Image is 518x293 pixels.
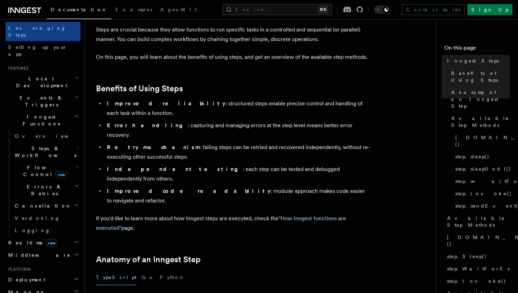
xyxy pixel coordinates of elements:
li: : structured steps enable precise control and handling of each task within a function. [105,99,370,118]
span: Versioning [15,215,60,221]
p: On this page, you will learn about the benefits of using steps, and get an overview of the availa... [96,52,370,62]
strong: Improved reliability [107,100,225,107]
h4: On this page [444,44,510,55]
span: Deployment [5,276,45,283]
span: Available Step Methods [447,215,510,228]
li: : capturing and managing errors at the step level means better error recovery. [105,121,370,140]
span: Benefits of Using Steps [451,70,510,83]
a: Documentation [47,2,111,19]
a: [DOMAIN_NAME]() [453,131,510,150]
a: step.invoke() [453,187,510,200]
button: Flow Controlnew [12,161,81,181]
a: [DOMAIN_NAME]() [444,231,510,250]
a: Available Step Methods [448,112,510,131]
a: step.sleep() [453,150,510,163]
kbd: ⌘K [318,6,328,13]
a: step.waitForEvent() [453,175,510,187]
a: step.Invoke() [444,275,510,287]
button: Python [160,270,185,285]
span: Overview [15,133,85,139]
a: Versioning [12,212,81,224]
button: Inngest Functions [5,111,81,130]
button: Errors & Retries [12,181,81,200]
button: Events & Triggers [5,92,81,111]
a: step.WaitForEvent() [444,263,510,275]
a: step.sendEvent() [453,200,510,212]
strong: Retry mechanism [107,144,200,150]
button: Cancellation [12,200,81,212]
span: Inngest Functions [5,114,74,127]
span: step.Sleep() [447,253,487,260]
a: Logging [12,224,81,237]
span: Events & Triggers [5,94,75,108]
p: If you'd like to learn more about how Inngest steps are executed, check the page. [96,214,370,233]
span: Middleware [5,252,71,258]
span: step.sleep() [455,153,490,160]
span: Features [5,66,28,71]
li: : failing steps can be retried and recovered independently, without re-executing other successful... [105,143,370,162]
button: Steps & Workflows [12,142,81,161]
span: new [56,171,67,178]
a: Inngest Steps [444,55,510,67]
span: Anatomy of an Inngest Step [451,89,510,109]
button: Middleware [5,249,81,261]
a: Anatomy of an Inngest Step [96,255,201,264]
span: Available Step Methods [451,115,510,129]
button: Realtimenew [5,237,81,249]
strong: Error handling [107,122,188,129]
strong: Independent testing [107,166,243,172]
a: Overview [12,130,81,142]
span: Errors & Retries [12,183,74,197]
span: Flow Control [12,164,75,178]
span: Realtime [5,239,57,246]
span: Logging [15,228,50,233]
span: Setting up your app [8,44,67,57]
span: Documentation [51,7,107,12]
span: step.Invoke() [447,278,506,284]
button: Search...⌘K [223,4,332,15]
span: Leveraging Steps [8,25,66,38]
a: Leveraging Steps [5,22,81,41]
a: step.Sleep() [444,250,510,263]
a: Setting up your app [5,41,81,60]
span: AgentKit [160,7,197,12]
span: step.invoke() [455,190,512,197]
a: step.sleepUntil() [453,163,510,175]
li: : modular approach makes code easier to navigate and refactor. [105,186,370,205]
span: Cancellation [12,202,71,209]
p: Steps are crucial because they allow functions to run specific tasks in a controlled and sequenti... [96,25,370,44]
a: Anatomy of an Inngest Step [448,86,510,112]
span: Examples [115,7,152,12]
li: : each step can be tested and debugged independently from others. [105,164,370,184]
button: Toggle dark mode [374,5,391,14]
span: new [46,239,57,247]
a: Sign Up [467,4,513,15]
span: Inngest Steps [447,57,499,64]
button: Go [142,270,154,285]
div: Inngest Functions [5,130,81,237]
span: step.sleepUntil() [455,165,511,172]
a: Available Step Methods [444,212,510,231]
a: Benefits of Using Steps [96,84,183,93]
span: Steps & Workflows [12,145,76,159]
button: Local Development [5,72,81,92]
a: Contact sales [402,4,465,15]
span: Platform [5,267,31,272]
span: Local Development [5,75,75,89]
button: Deployment [5,274,81,286]
a: Examples [111,2,156,18]
a: Benefits of Using Steps [448,67,510,86]
a: AgentKit [156,2,201,18]
strong: Improved code readability [107,188,271,194]
button: TypeScript [96,270,136,285]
